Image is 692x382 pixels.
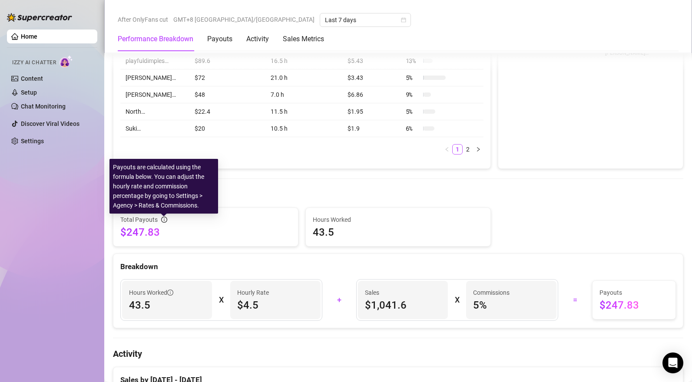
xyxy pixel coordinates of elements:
span: 13 % [406,56,420,66]
div: Payouts [207,34,232,44]
span: $247.83 [120,225,291,239]
text: [PERSON_NAME]… [605,50,649,56]
a: Settings [21,138,44,145]
span: Last 7 days [325,13,406,26]
div: X [455,293,459,307]
td: $6.86 [342,86,401,103]
article: Hourly Rate [237,288,269,297]
td: 21.0 h [265,69,342,86]
span: 5 % [473,298,549,312]
td: playfuldimples… [120,53,189,69]
span: After OnlyFans cut [118,13,168,26]
div: Open Intercom Messenger [662,352,683,373]
div: Sales Metrics [283,34,324,44]
td: $5.43 [342,53,401,69]
div: Breakdown [120,261,676,273]
span: Total Payouts [120,215,158,224]
span: calendar [401,17,406,23]
td: $20 [189,120,266,137]
td: [PERSON_NAME]… [120,86,189,103]
li: Previous Page [442,144,452,155]
img: AI Chatter [60,55,73,68]
td: 7.0 h [265,86,342,103]
td: $1.9 [342,120,401,137]
a: 1 [453,145,462,154]
div: Payouts are calculated using the formula below. You can adjust the hourly rate and commission per... [109,159,218,214]
span: GMT+8 [GEOGRAPHIC_DATA]/[GEOGRAPHIC_DATA] [173,13,315,26]
a: Setup [21,89,37,96]
li: 1 [452,144,463,155]
div: = [563,293,587,307]
span: info-circle [167,290,173,296]
td: $1.95 [342,103,401,120]
li: Next Page [473,144,483,155]
td: [PERSON_NAME]… [120,69,189,86]
img: logo-BBDzfeDw.svg [7,13,72,22]
td: $3.43 [342,69,401,86]
span: 6 % [406,124,420,133]
td: $48 [189,86,266,103]
a: 2 [463,145,473,154]
span: 5 % [406,107,420,116]
article: Commissions [473,288,510,297]
a: Chat Monitoring [21,103,66,110]
span: 5 % [406,73,420,82]
span: left [444,147,450,152]
a: Discover Viral Videos [21,120,79,127]
div: Performance Breakdown [118,34,193,44]
span: 43.5 [129,298,205,312]
span: $1,041.6 [365,298,441,312]
span: info-circle [161,217,167,223]
span: 9 % [406,90,420,99]
div: X [219,293,223,307]
td: 16.5 h [265,53,342,69]
span: Izzy AI Chatter [12,59,56,67]
button: right [473,144,483,155]
span: $4.5 [237,298,313,312]
span: $247.83 [599,298,669,312]
div: Activity [246,34,269,44]
span: Sales [365,288,441,297]
span: Hours Worked [129,288,173,297]
td: North… [120,103,189,120]
h4: Payouts for [DATE] - [DATE] [113,188,683,201]
span: Payouts [599,288,669,297]
h4: Activity [113,348,683,360]
td: $22.4 [189,103,266,120]
td: 11.5 h [265,103,342,120]
span: 43.5 [313,225,483,239]
a: Home [21,33,37,40]
span: Hours Worked [313,215,483,224]
div: + [328,293,351,307]
li: 2 [463,144,473,155]
button: left [442,144,452,155]
span: right [476,147,481,152]
td: $89.6 [189,53,266,69]
td: Suki… [120,120,189,137]
a: Content [21,75,43,82]
td: $72 [189,69,266,86]
td: 10.5 h [265,120,342,137]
